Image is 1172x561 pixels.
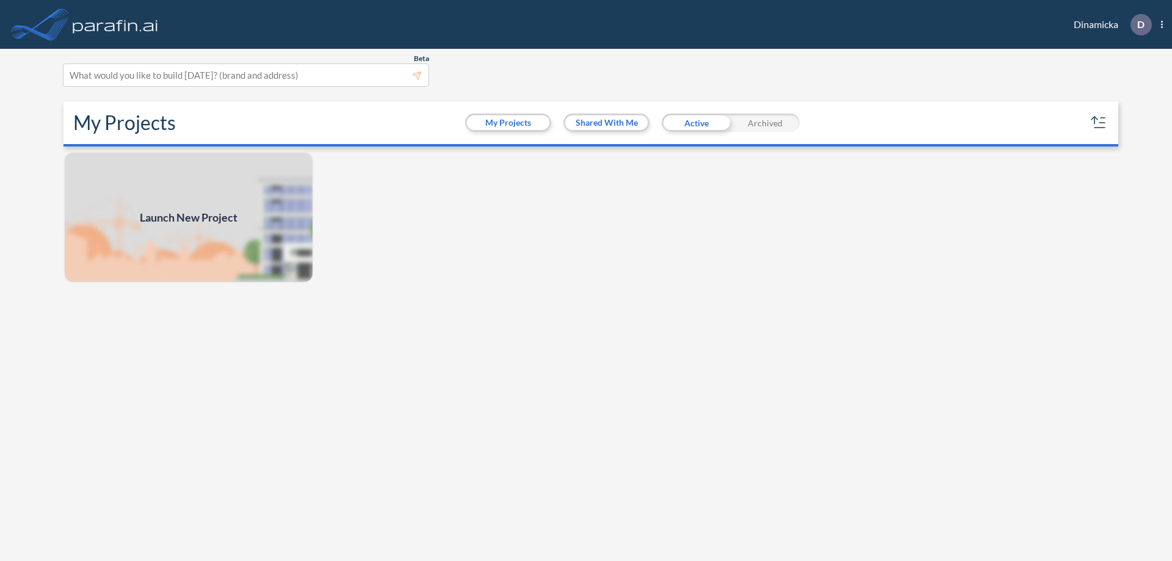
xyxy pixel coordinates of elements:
[73,111,176,134] h2: My Projects
[662,114,731,132] div: Active
[70,12,161,37] img: logo
[1055,14,1163,35] div: Dinamicka
[63,151,314,283] a: Launch New Project
[731,114,800,132] div: Archived
[140,209,237,226] span: Launch New Project
[63,151,314,283] img: add
[1089,113,1109,132] button: sort
[467,115,549,130] button: My Projects
[1137,19,1145,30] p: D
[414,54,429,63] span: Beta
[565,115,648,130] button: Shared With Me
